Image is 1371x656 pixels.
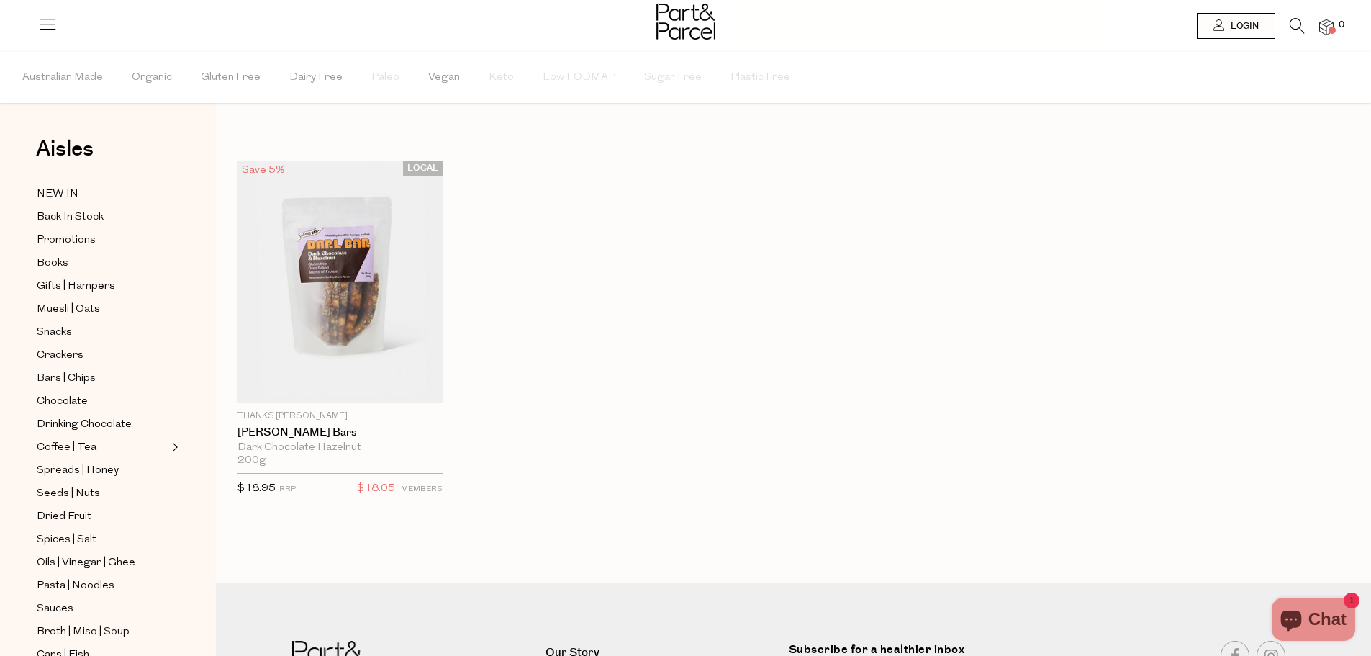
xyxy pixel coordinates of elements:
[237,410,443,423] p: Thanks [PERSON_NAME]
[37,254,168,272] a: Books
[37,278,115,295] span: Gifts | Hampers
[37,485,168,503] a: Seeds | Nuts
[37,209,104,226] span: Back In Stock
[656,4,715,40] img: Part&Parcel
[289,53,343,103] span: Dairy Free
[37,347,83,364] span: Crackers
[37,577,168,595] a: Pasta | Noodles
[37,415,168,433] a: Drinking Chocolate
[132,53,172,103] span: Organic
[37,508,168,526] a: Dried Fruit
[37,369,168,387] a: Bars | Chips
[237,483,276,494] span: $18.95
[37,578,114,595] span: Pasta | Noodles
[36,133,94,165] span: Aisles
[371,53,399,103] span: Paleo
[237,441,443,454] div: Dark Chocolate Hazelnut
[357,480,395,498] span: $18.05
[37,531,96,549] span: Spices | Salt
[403,161,443,176] span: LOCAL
[37,416,132,433] span: Drinking Chocolate
[36,138,94,174] a: Aisles
[489,53,514,103] span: Keto
[1319,19,1334,35] a: 0
[37,508,91,526] span: Dried Fruit
[37,531,168,549] a: Spices | Salt
[37,554,135,572] span: Oils | Vinegar | Ghee
[37,208,168,226] a: Back In Stock
[37,439,96,457] span: Coffee | Tea
[37,439,168,457] a: Coffee | Tea
[22,53,103,103] span: Australian Made
[37,186,78,203] span: NEW IN
[201,53,261,103] span: Gluten Free
[37,624,130,641] span: Broth | Miso | Soup
[37,185,168,203] a: NEW IN
[37,346,168,364] a: Crackers
[37,554,168,572] a: Oils | Vinegar | Ghee
[37,462,168,480] a: Spreads | Honey
[37,393,88,410] span: Chocolate
[37,300,168,318] a: Muesli | Oats
[543,53,615,103] span: Low FODMAP
[37,277,168,295] a: Gifts | Hampers
[37,255,68,272] span: Books
[37,324,72,341] span: Snacks
[237,454,266,467] span: 200g
[730,53,790,103] span: Plastic Free
[237,161,289,180] div: Save 5%
[279,485,296,493] small: RRP
[37,601,73,618] span: Sauces
[237,426,443,439] a: [PERSON_NAME] Bars
[37,231,168,249] a: Promotions
[401,485,443,493] small: MEMBERS
[37,323,168,341] a: Snacks
[1227,20,1259,32] span: Login
[37,485,100,503] span: Seeds | Nuts
[37,301,100,318] span: Muesli | Oats
[644,53,702,103] span: Sugar Free
[1335,19,1348,32] span: 0
[1197,13,1275,39] a: Login
[37,392,168,410] a: Chocolate
[37,623,168,641] a: Broth | Miso | Soup
[37,600,168,618] a: Sauces
[237,161,443,403] img: Darl Bars
[1267,598,1359,644] inbox-online-store-chat: Shopify online store chat
[37,370,96,387] span: Bars | Chips
[37,232,96,249] span: Promotions
[428,53,460,103] span: Vegan
[37,462,119,480] span: Spreads | Honey
[168,439,178,456] button: Expand/Collapse Coffee | Tea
